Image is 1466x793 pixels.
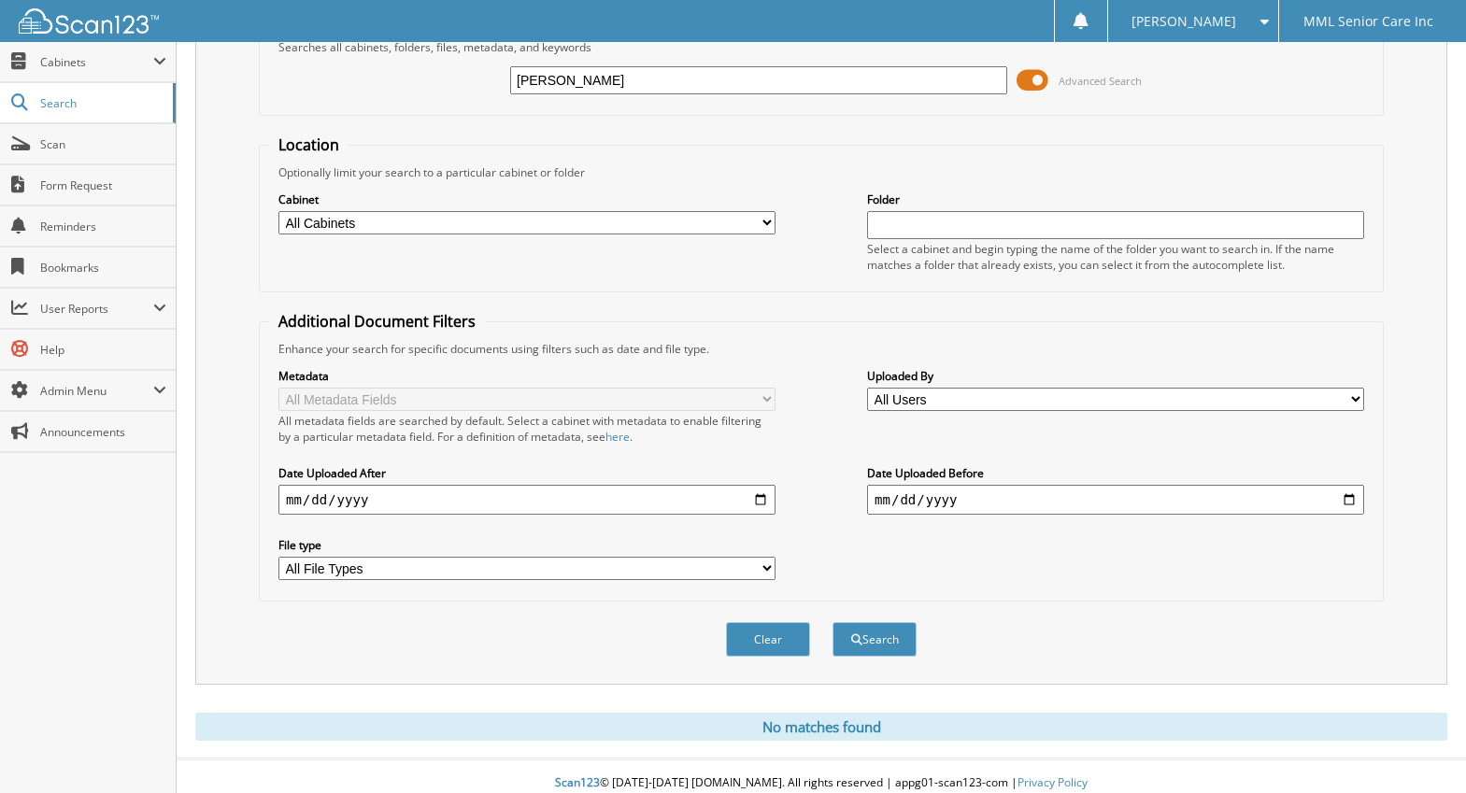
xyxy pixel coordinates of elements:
[867,485,1364,515] input: end
[40,260,166,276] span: Bookmarks
[40,301,153,317] span: User Reports
[1059,74,1142,88] span: Advanced Search
[1303,16,1433,27] span: MML Senior Care Inc
[867,191,1364,207] label: Folder
[195,713,1447,741] div: No matches found
[833,622,917,657] button: Search
[1373,703,1466,793] iframe: Chat Widget
[278,485,776,515] input: start
[40,177,166,193] span: Form Request
[269,164,1373,180] div: Optionally limit your search to a particular cabinet or folder
[40,219,166,234] span: Reminders
[278,465,776,481] label: Date Uploaded After
[278,537,776,553] label: File type
[278,368,776,384] label: Metadata
[726,622,810,657] button: Clear
[867,241,1364,273] div: Select a cabinet and begin typing the name of the folder you want to search in. If the name match...
[269,311,485,332] legend: Additional Document Filters
[40,424,166,440] span: Announcements
[269,341,1373,357] div: Enhance your search for specific documents using filters such as date and file type.
[40,95,164,111] span: Search
[867,368,1364,384] label: Uploaded By
[269,39,1373,55] div: Searches all cabinets, folders, files, metadata, and keywords
[40,136,166,152] span: Scan
[40,383,153,399] span: Admin Menu
[278,191,776,207] label: Cabinet
[40,54,153,70] span: Cabinets
[19,8,159,34] img: scan123-logo-white.svg
[1132,16,1236,27] span: [PERSON_NAME]
[867,465,1364,481] label: Date Uploaded Before
[40,342,166,358] span: Help
[278,413,776,445] div: All metadata fields are searched by default. Select a cabinet with metadata to enable filtering b...
[555,774,600,790] span: Scan123
[269,135,349,155] legend: Location
[1018,774,1088,790] a: Privacy Policy
[605,429,630,445] a: here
